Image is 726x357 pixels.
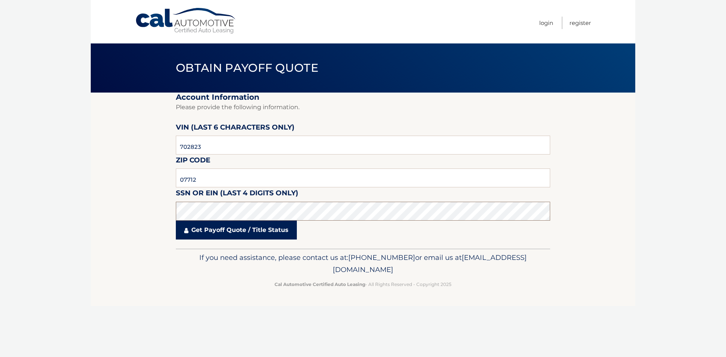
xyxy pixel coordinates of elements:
label: SSN or EIN (last 4 digits only) [176,187,298,201]
span: [PHONE_NUMBER] [348,253,415,262]
a: Cal Automotive [135,8,237,34]
p: Please provide the following information. [176,102,550,113]
label: VIN (last 6 characters only) [176,122,295,136]
span: Obtain Payoff Quote [176,61,318,75]
a: Get Payoff Quote / Title Status [176,221,297,240]
label: Zip Code [176,155,210,168]
p: If you need assistance, please contact us at: or email us at [181,252,545,276]
a: Login [539,17,553,29]
strong: Cal Automotive Certified Auto Leasing [275,281,365,287]
h2: Account Information [176,93,550,102]
a: Register [569,17,591,29]
p: - All Rights Reserved - Copyright 2025 [181,280,545,288]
